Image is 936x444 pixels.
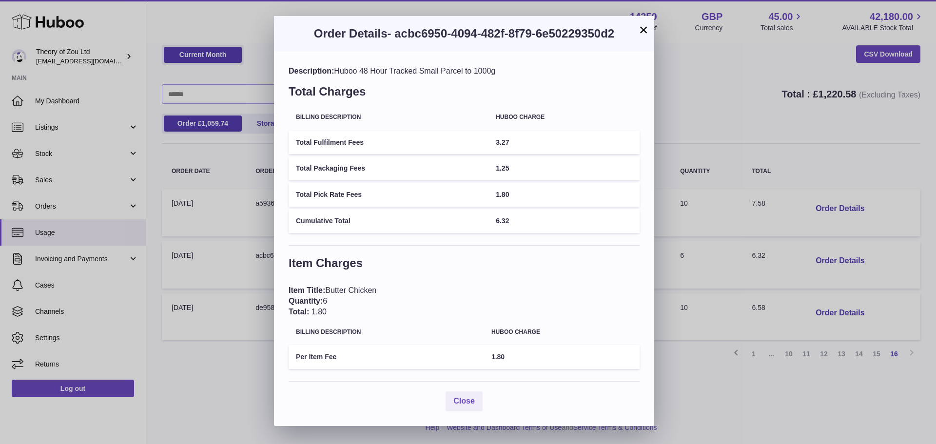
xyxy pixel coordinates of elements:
[491,353,505,361] span: 1.80
[484,322,640,343] th: Huboo charge
[289,107,488,128] th: Billing Description
[289,297,323,305] span: Quantity:
[289,131,488,154] td: Total Fulfilment Fees
[289,67,334,75] span: Description:
[289,84,640,104] h3: Total Charges
[488,107,640,128] th: Huboo charge
[453,397,475,405] span: Close
[289,26,640,41] h3: Order Details
[289,285,640,317] div: Butter Chicken 6
[388,27,615,40] span: - acbc6950-4094-482f-8f79-6e50229350d2
[289,322,484,343] th: Billing Description
[638,24,649,36] button: ×
[289,209,488,233] td: Cumulative Total
[496,138,509,146] span: 3.27
[289,183,488,207] td: Total Pick Rate Fees
[446,391,483,411] button: Close
[496,191,509,198] span: 1.80
[289,66,640,77] div: Huboo 48 Hour Tracked Small Parcel to 1000g
[289,308,309,316] span: Total:
[289,286,325,294] span: Item Title:
[289,255,640,276] h3: Item Charges
[289,156,488,180] td: Total Packaging Fees
[312,308,327,316] span: 1.80
[496,217,509,225] span: 6.32
[496,164,509,172] span: 1.25
[289,345,484,369] td: Per Item Fee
